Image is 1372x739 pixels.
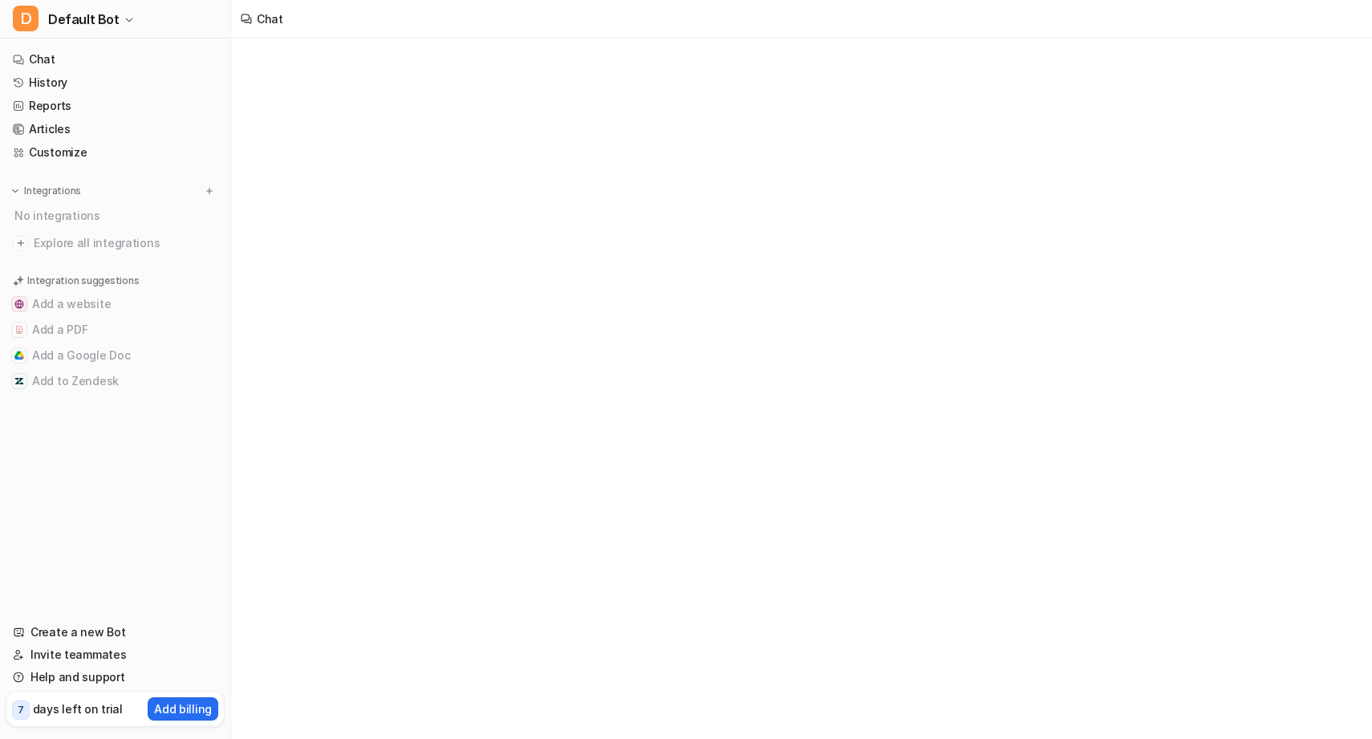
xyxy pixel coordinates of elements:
[33,700,123,717] p: days left on trial
[6,666,224,688] a: Help and support
[27,274,139,288] p: Integration suggestions
[18,703,24,717] p: 7
[14,351,24,360] img: Add a Google Doc
[148,697,218,721] button: Add billing
[14,299,24,309] img: Add a website
[6,317,224,343] button: Add a PDFAdd a PDF
[6,95,224,117] a: Reports
[14,325,24,335] img: Add a PDF
[6,343,224,368] button: Add a Google DocAdd a Google Doc
[6,71,224,94] a: History
[24,185,81,197] p: Integrations
[257,10,283,27] div: Chat
[13,6,39,31] span: D
[6,644,224,666] a: Invite teammates
[6,368,224,394] button: Add to ZendeskAdd to Zendesk
[10,202,224,229] div: No integrations
[204,185,215,197] img: menu_add.svg
[6,141,224,164] a: Customize
[6,291,224,317] button: Add a websiteAdd a website
[6,621,224,644] a: Create a new Bot
[6,118,224,140] a: Articles
[48,8,120,30] span: Default Bot
[6,232,224,254] a: Explore all integrations
[6,183,86,199] button: Integrations
[34,230,217,256] span: Explore all integrations
[14,376,24,386] img: Add to Zendesk
[154,700,212,717] p: Add billing
[13,235,29,251] img: explore all integrations
[6,48,224,71] a: Chat
[10,185,21,197] img: expand menu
